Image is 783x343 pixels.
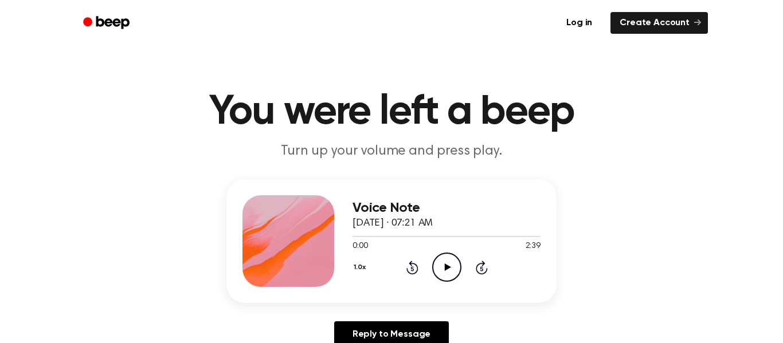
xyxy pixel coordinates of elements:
span: 0:00 [353,241,367,253]
span: 2:39 [526,241,541,253]
a: Beep [75,12,140,34]
a: Log in [555,10,604,36]
h1: You were left a beep [98,92,685,133]
span: [DATE] · 07:21 AM [353,218,433,228]
button: 1.0x [353,258,370,277]
p: Turn up your volume and press play. [171,142,612,161]
a: Create Account [610,12,708,34]
h3: Voice Note [353,200,541,216]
